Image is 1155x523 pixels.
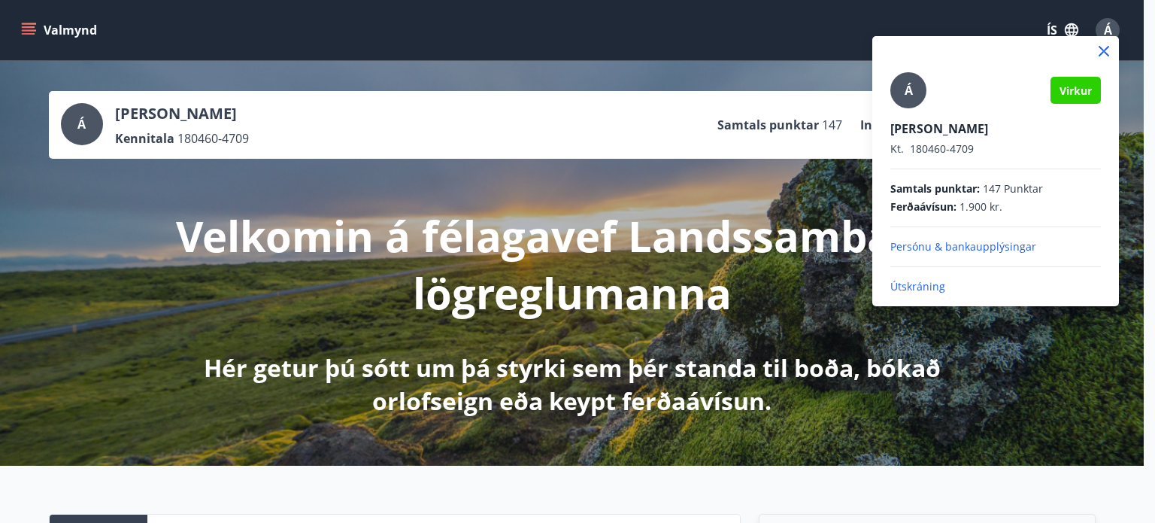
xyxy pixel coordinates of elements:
[1060,84,1092,98] span: Virkur
[890,199,956,214] span: Ferðaávísun :
[905,82,913,99] span: Á
[890,120,1101,137] p: [PERSON_NAME]
[959,199,1002,214] span: 1.900 kr.
[983,181,1043,196] span: 147 Punktar
[890,141,1101,157] p: 180460-4709
[890,239,1101,254] p: Persónu & bankaupplýsingar
[890,141,904,156] span: Kt.
[890,181,980,196] span: Samtals punktar :
[890,279,1101,294] p: Útskráning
